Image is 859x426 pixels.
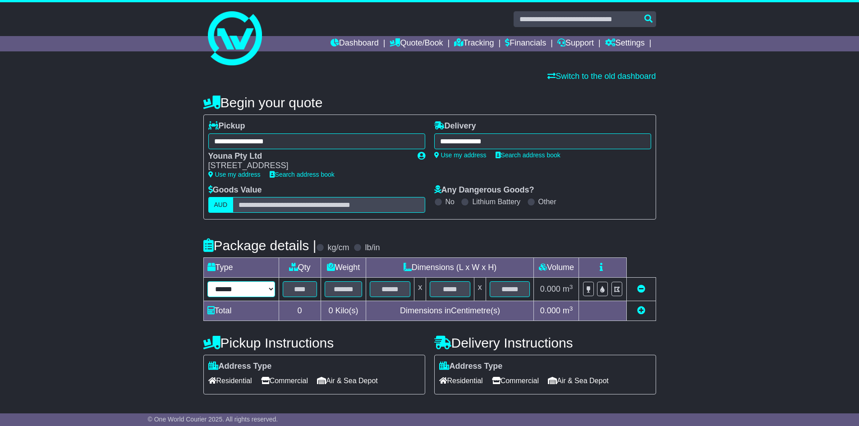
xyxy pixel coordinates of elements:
[208,362,272,371] label: Address Type
[439,374,483,388] span: Residential
[317,374,378,388] span: Air & Sea Depot
[434,121,476,131] label: Delivery
[365,243,380,253] label: lb/in
[547,72,656,81] a: Switch to the old dashboard
[203,258,279,278] td: Type
[203,335,425,350] h4: Pickup Instructions
[563,284,573,293] span: m
[472,197,520,206] label: Lithium Battery
[505,36,546,51] a: Financials
[390,36,443,51] a: Quote/Book
[366,301,534,321] td: Dimensions in Centimetre(s)
[208,374,252,388] span: Residential
[414,278,426,301] td: x
[208,185,262,195] label: Goods Value
[538,197,556,206] label: Other
[331,36,379,51] a: Dashboard
[474,278,486,301] td: x
[492,374,539,388] span: Commercial
[261,374,308,388] span: Commercial
[434,335,656,350] h4: Delivery Instructions
[434,185,534,195] label: Any Dangerous Goods?
[148,416,278,423] span: © One World Courier 2025. All rights reserved.
[496,151,560,159] a: Search address book
[321,301,366,321] td: Kilo(s)
[563,306,573,315] span: m
[203,301,279,321] td: Total
[540,306,560,315] span: 0.000
[637,284,645,293] a: Remove this item
[208,121,245,131] label: Pickup
[279,301,321,321] td: 0
[446,197,455,206] label: No
[605,36,645,51] a: Settings
[454,36,494,51] a: Tracking
[557,36,594,51] a: Support
[327,243,349,253] label: kg/cm
[434,151,487,159] a: Use my address
[270,171,335,178] a: Search address book
[439,362,503,371] label: Address Type
[534,258,579,278] td: Volume
[540,284,560,293] span: 0.000
[570,305,573,312] sup: 3
[208,151,409,161] div: Youna Pty Ltd
[321,258,366,278] td: Weight
[208,197,234,213] label: AUD
[548,374,609,388] span: Air & Sea Depot
[366,258,534,278] td: Dimensions (L x W x H)
[328,306,333,315] span: 0
[203,238,317,253] h4: Package details |
[203,95,656,110] h4: Begin your quote
[208,171,261,178] a: Use my address
[208,161,409,171] div: [STREET_ADDRESS]
[637,306,645,315] a: Add new item
[570,284,573,290] sup: 3
[279,258,321,278] td: Qty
